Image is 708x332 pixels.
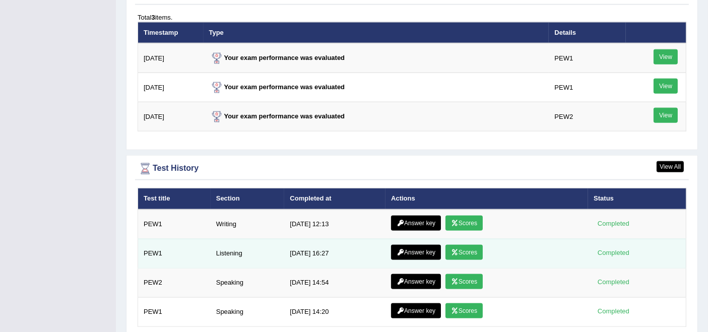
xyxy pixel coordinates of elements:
th: Status [588,188,686,210]
strong: Your exam performance was evaluated [209,112,345,120]
td: Speaking [211,297,285,326]
td: PEW2 [138,268,211,297]
div: Completed [594,248,633,258]
a: View [654,79,678,94]
strong: Your exam performance was evaluated [209,54,345,61]
td: PEW1 [138,210,211,239]
a: View [654,49,678,64]
th: Type [204,22,549,43]
td: [DATE] 14:54 [284,268,385,297]
b: 3 [151,14,155,21]
div: Completed [594,306,633,317]
a: Scores [445,216,483,231]
td: Speaking [211,268,285,297]
td: PEW2 [549,102,625,131]
th: Test title [138,188,211,210]
td: Listening [211,239,285,268]
td: PEW1 [138,239,211,268]
th: Section [211,188,285,210]
th: Completed at [284,188,385,210]
th: Timestamp [138,22,204,43]
td: PEW1 [549,43,625,73]
a: Answer key [391,216,441,231]
div: Completed [594,219,633,229]
a: Answer key [391,245,441,260]
td: Writing [211,210,285,239]
th: Details [549,22,625,43]
th: Actions [385,188,588,210]
a: View All [657,161,684,172]
td: [DATE] 16:27 [284,239,385,268]
strong: Your exam performance was evaluated [209,83,345,91]
a: Scores [445,303,483,318]
a: Scores [445,245,483,260]
a: Scores [445,274,483,289]
td: [DATE] [138,73,204,102]
div: Completed [594,277,633,288]
td: PEW1 [138,297,211,326]
td: PEW1 [549,73,625,102]
a: Answer key [391,274,441,289]
a: Answer key [391,303,441,318]
td: [DATE] [138,102,204,131]
div: Total items. [138,13,686,22]
div: Test History [138,161,686,176]
td: [DATE] 14:20 [284,297,385,326]
td: [DATE] [138,43,204,73]
td: [DATE] 12:13 [284,210,385,239]
a: View [654,108,678,123]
